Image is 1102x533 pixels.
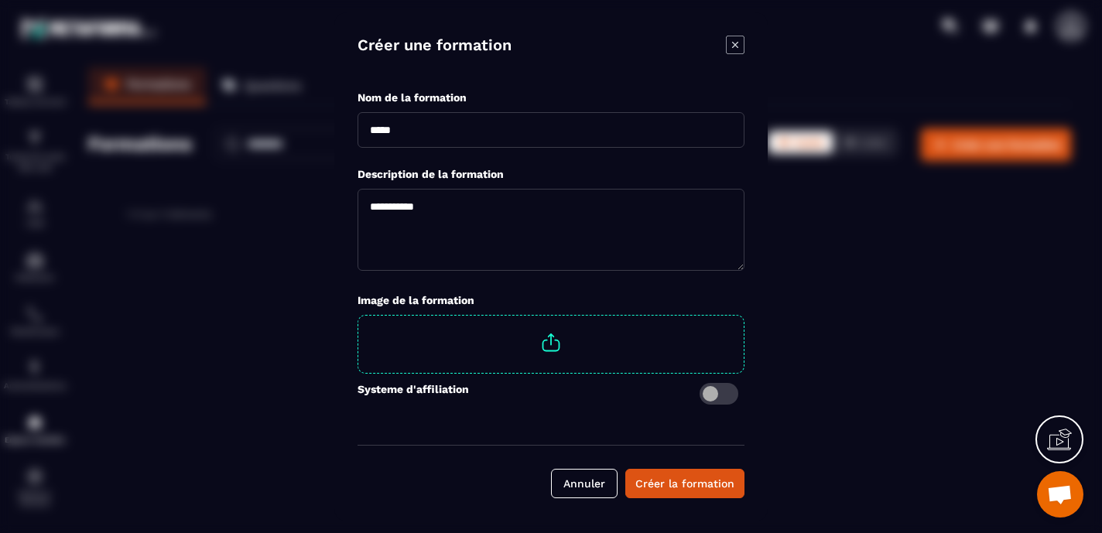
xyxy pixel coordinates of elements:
[625,469,744,498] button: Créer la formation
[358,91,467,104] label: Nom de la formation
[358,36,512,57] h4: Créer une formation
[551,469,618,498] button: Annuler
[358,168,504,180] label: Description de la formation
[358,294,474,306] label: Image de la formation
[635,476,734,491] div: Créer la formation
[358,383,469,405] label: Systeme d'affiliation
[1037,471,1083,518] div: Ouvrir le chat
